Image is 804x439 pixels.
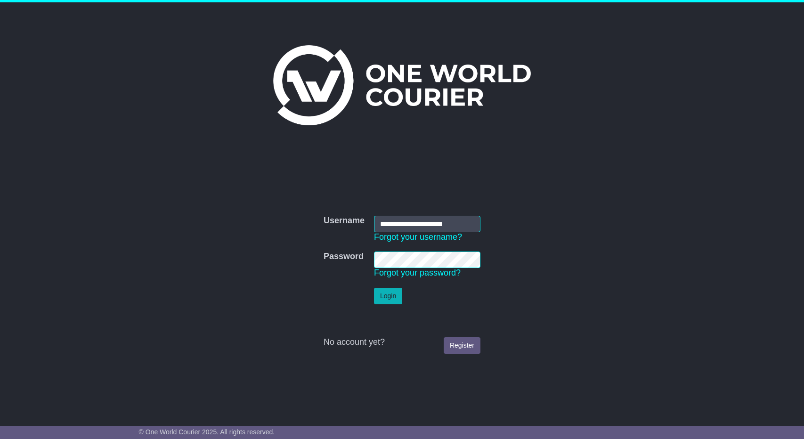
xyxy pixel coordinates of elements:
a: Forgot your password? [374,268,461,277]
label: Password [324,252,364,262]
span: © One World Courier 2025. All rights reserved. [139,428,275,436]
a: Register [444,337,480,354]
a: Forgot your username? [374,232,462,242]
button: Login [374,288,402,304]
img: One World [273,45,530,125]
label: Username [324,216,365,226]
div: No account yet? [324,337,480,348]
